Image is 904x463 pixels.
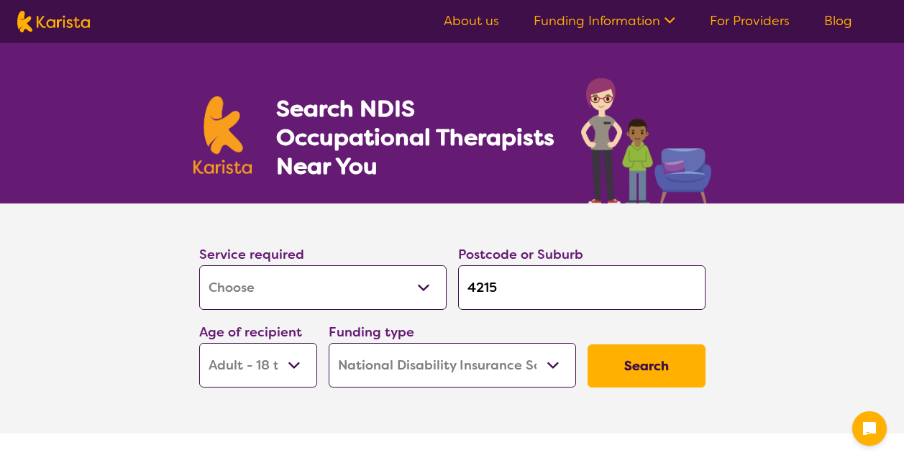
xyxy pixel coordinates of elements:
[444,12,499,29] a: About us
[193,96,252,174] img: Karista logo
[17,11,90,32] img: Karista logo
[276,94,556,180] h1: Search NDIS Occupational Therapists Near You
[329,324,414,341] label: Funding type
[824,12,852,29] a: Blog
[199,324,302,341] label: Age of recipient
[458,265,706,310] input: Type
[581,78,711,203] img: occupational-therapy
[199,246,304,263] label: Service required
[710,12,790,29] a: For Providers
[534,12,675,29] a: Funding Information
[588,344,706,388] button: Search
[458,246,583,263] label: Postcode or Suburb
